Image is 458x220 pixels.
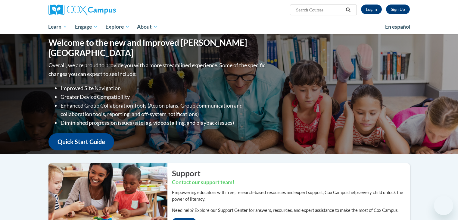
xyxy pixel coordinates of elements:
h3: Contact our support team! [172,179,410,186]
h2: Support [172,168,410,179]
span: About [137,23,157,30]
a: Explore [101,20,133,34]
a: Engage [71,20,101,34]
a: Quick Start Guide [48,133,114,150]
li: Greater Device Compatibility [61,93,267,101]
p: Need help? Explore our Support Center for answers, resources, and expert assistance to make the m... [172,207,410,214]
a: Cox Campus [48,5,163,15]
li: Diminished progression issues (site lag, video stalling, and playback issues) [61,118,267,127]
span: En español [385,24,410,30]
div: Main menu [39,20,419,34]
span: Explore [105,23,129,30]
a: Register [386,5,410,14]
p: Empowering educators with free, research-based resources and expert support, Cox Campus helps eve... [172,189,410,203]
img: Cox Campus [48,5,116,15]
h1: Welcome to the new and improved [PERSON_NAME][GEOGRAPHIC_DATA] [48,38,267,58]
a: About [133,20,161,34]
span: Learn [48,23,67,30]
span: Engage [75,23,98,30]
a: Log In [361,5,382,14]
li: Enhanced Group Collaboration Tools (Action plans, Group communication and collaboration tools, re... [61,101,267,119]
button: Search [344,6,353,14]
p: Overall, we are proud to provide you with a more streamlined experience. Some of the specific cha... [48,61,267,78]
input: Search Courses [295,6,344,14]
a: En español [381,20,414,33]
li: Improved Site Navigation [61,84,267,93]
iframe: Button to launch messaging window [434,196,453,215]
a: Learn [45,20,71,34]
